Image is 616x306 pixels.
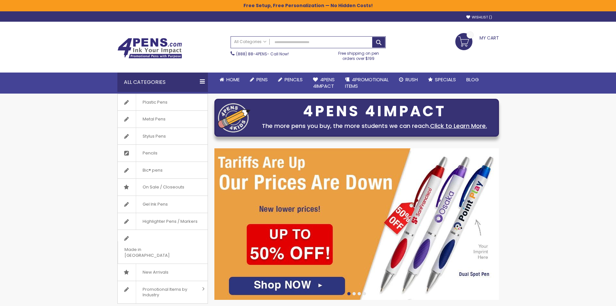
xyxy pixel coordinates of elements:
a: Stylus Pens [118,128,208,145]
span: Blog [466,76,479,83]
a: Gel Ink Pens [118,196,208,213]
a: Pens [245,73,273,87]
a: (888) 88-4PENS [236,51,267,57]
span: Plastic Pens [136,94,174,111]
a: Highlighter Pens / Markers [118,213,208,230]
span: Pencils [285,76,303,83]
a: Rush [394,73,423,87]
span: Pens [256,76,268,83]
a: Wishlist [466,15,492,20]
span: Promotional Items by Industry [136,281,200,303]
span: Specials [435,76,456,83]
a: New Arrivals [118,264,208,281]
img: 4Pens Custom Pens and Promotional Products [117,38,182,59]
a: Made in [GEOGRAPHIC_DATA] [118,230,208,264]
a: On Sale / Closeouts [118,179,208,196]
a: Pencils [273,73,308,87]
span: 4Pens 4impact [313,76,335,89]
a: Home [214,73,245,87]
span: - Call Now! [236,51,289,57]
a: All Categories [231,37,270,47]
a: Specials [423,73,461,87]
span: All Categories [234,39,266,44]
span: Pencils [136,145,164,162]
span: Made in [GEOGRAPHIC_DATA] [118,241,191,264]
a: Promotional Items by Industry [118,281,208,303]
div: All Categories [117,73,208,92]
a: Metal Pens [118,111,208,128]
span: Home [226,76,240,83]
span: New Arrivals [136,264,175,281]
span: Metal Pens [136,111,172,128]
div: The more pens you buy, the more students we can reach. [254,121,495,130]
span: Bic® pens [136,162,169,179]
img: /cheap-promotional-products.html [214,148,499,300]
a: Blog [461,73,484,87]
span: On Sale / Closeouts [136,179,191,196]
span: Rush [405,76,418,83]
a: Bic® pens [118,162,208,179]
span: Stylus Pens [136,128,172,145]
a: 4PROMOTIONALITEMS [340,73,394,94]
a: Pencils [118,145,208,162]
a: Plastic Pens [118,94,208,111]
span: Highlighter Pens / Markers [136,213,204,230]
div: 4PENS 4IMPACT [254,105,495,118]
a: Click to Learn More. [430,122,487,130]
img: four_pen_logo.png [218,103,250,132]
a: 4Pens4impact [308,73,340,94]
span: Gel Ink Pens [136,196,174,213]
span: 4PROMOTIONAL ITEMS [345,76,389,89]
div: Free shipping on pen orders over $199 [331,48,386,61]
